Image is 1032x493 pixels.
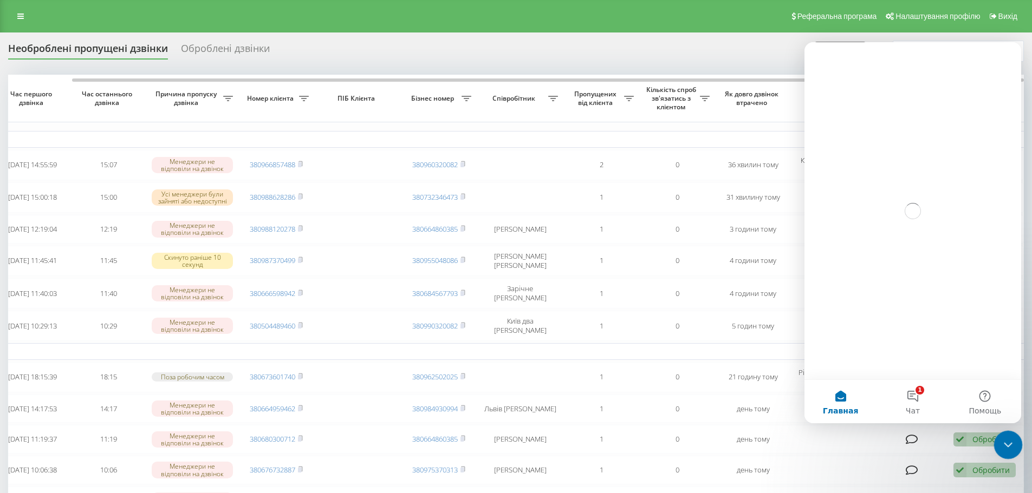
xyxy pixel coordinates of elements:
a: 380676732887 [250,465,295,475]
td: Львів [PERSON_NAME] [477,395,563,423]
td: 1 [563,246,639,276]
span: Кількість спроб зв'язатись з клієнтом [645,86,700,111]
td: [PERSON_NAME] [PERSON_NAME] [477,246,563,276]
span: Співробітник [482,94,548,103]
td: 0 [639,150,715,180]
span: Реферальна програма [797,12,877,21]
a: 380673601740 [250,372,295,382]
a: 380664959462 [250,404,295,413]
td: CT Київ [PERSON_NAME] [791,182,878,213]
td: 4 години тому [715,278,791,308]
td: 0 [639,456,715,484]
td: 11:45 [70,246,146,276]
td: Зарічне [PERSON_NAME] [477,278,563,308]
td: Рівне [PERSON_NAME] 0962502025 [791,362,878,392]
td: день тому [715,456,791,484]
td: Київ два [PERSON_NAME] [477,311,563,341]
div: Оброблені дзвінки [181,43,270,60]
span: Назва схеми переадресації [796,90,862,107]
td: 0 [639,362,715,392]
td: 31 хвилину тому [715,182,791,213]
a: 380987370499 [250,255,295,265]
div: Менеджери не відповіли на дзвінок [152,431,233,448]
div: Необроблені пропущені дзвінки [8,43,168,60]
div: Менеджери не відповіли на дзвінок [152,318,233,334]
td: 11:40 [70,278,146,308]
a: 380680300712 [250,434,295,444]
td: день тому [715,425,791,453]
div: Менеджери не відповіли на дзвінок [152,400,233,417]
span: Час першого дзвінка [3,90,62,107]
td: [PERSON_NAME] [477,425,563,453]
td: 0 [639,215,715,244]
div: Поза робочим часом [152,372,233,382]
div: Менеджери не відповіли на дзвінок [152,462,233,478]
td: 10:29 [70,311,146,341]
div: Менеджери не відповіли на дзвінок [152,285,233,301]
td: 10:06 [70,456,146,484]
a: 380684567793 [412,288,458,298]
iframe: Intercom live chat [994,431,1023,459]
td: 3 години тому [715,215,791,244]
td: 11:19 [70,425,146,453]
a: 380732346473 [412,192,458,202]
td: 1 [563,311,639,341]
td: 1 [563,362,639,392]
a: 380955048086 [412,255,458,265]
td: 0 [639,246,715,276]
a: 380664860385 [412,434,458,444]
td: 1 [563,215,639,244]
a: 380975370313 [412,465,458,475]
div: Менеджери не відповіли на дзвінок [152,221,233,237]
span: Налаштування профілю [895,12,980,21]
td: 14:17 [70,395,146,423]
td: 5 годин тому [715,311,791,341]
td: 4 години тому [715,246,791,276]
td: день тому [715,395,791,423]
td: 1 [563,278,639,308]
td: 36 хвилин тому [715,150,791,180]
span: Пропущених від клієнта [569,90,624,107]
iframe: Intercom live chat [804,42,1021,423]
span: Бізнес номер [406,94,462,103]
span: Час останнього дзвінка [79,90,138,107]
div: Обробити [972,465,1010,475]
a: 380504489460 [250,321,295,331]
span: Вихід [998,12,1017,21]
div: Скинуто раніше 10 секунд [152,253,233,269]
td: 18:15 [70,362,146,392]
td: 0 [639,425,715,453]
td: 1 [563,395,639,423]
div: Менеджери не відповіли на дзвінок [152,157,233,173]
td: 2 [563,150,639,180]
a: 380960320082 [412,160,458,169]
td: Київ [PERSON_NAME] 0960320082 [791,150,878,180]
td: 21 годину тому [715,362,791,392]
td: 15:07 [70,150,146,180]
td: [PERSON_NAME] [477,215,563,244]
a: 380966857488 [250,160,295,169]
a: 380988120278 [250,224,295,234]
span: Номер клієнта [244,94,299,103]
td: 0 [639,395,715,423]
td: [PERSON_NAME] [477,456,563,484]
td: 12:19 [70,215,146,244]
td: 1 [563,456,639,484]
span: ПІБ Клієнта [323,94,392,103]
td: 0 [639,278,715,308]
span: Причина пропуску дзвінка [152,90,223,107]
td: 1 [563,425,639,453]
a: 380984930994 [412,404,458,413]
td: 0 [639,182,715,213]
td: 15:00 [70,182,146,213]
a: 380990320082 [412,321,458,331]
div: Усі менеджери були зайняті або недоступні [152,189,233,206]
a: 380988628286 [250,192,295,202]
a: 380664860385 [412,224,458,234]
span: Як довго дзвінок втрачено [724,90,782,107]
